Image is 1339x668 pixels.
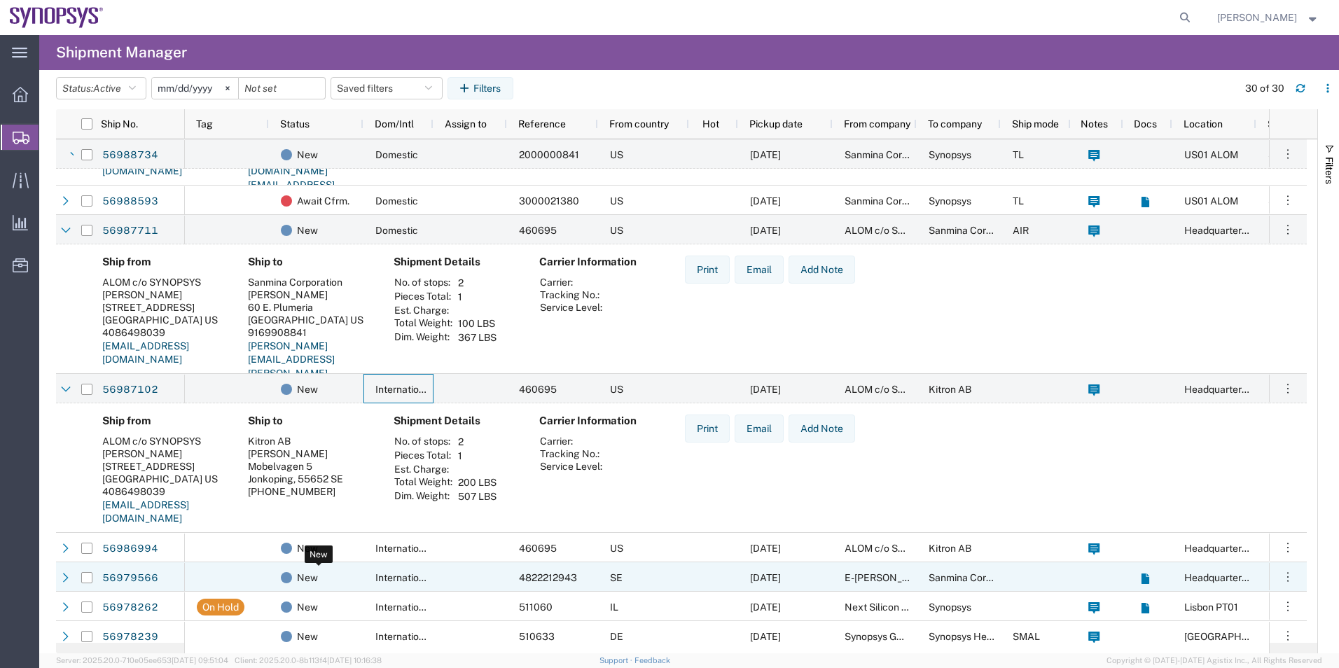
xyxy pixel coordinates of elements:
[394,290,453,304] th: Pieces Total:
[519,543,557,554] span: 460695
[248,340,335,393] a: [PERSON_NAME][EMAIL_ADDRESS][PERSON_NAME][DOMAIN_NAME]
[248,256,371,268] h4: Ship to
[1184,572,1275,583] span: Headquarters USSV
[102,499,189,524] a: [EMAIL_ADDRESS][DOMAIN_NAME]
[202,599,239,615] div: On Hold
[1268,195,1307,207] span: Sanmina
[375,572,433,583] span: International
[453,435,501,449] td: 2
[845,601,919,613] span: Next Silicon LTD
[297,622,318,651] span: New
[394,330,453,345] th: Dim. Weight:
[1013,149,1024,160] span: TL
[518,118,566,130] span: Reference
[1081,118,1108,130] span: Notes
[609,118,669,130] span: From country
[789,256,855,284] button: Add Note
[102,597,159,619] a: 56978262
[102,256,226,268] h4: Ship from
[102,340,189,366] a: [EMAIL_ADDRESS][DOMAIN_NAME]
[196,118,213,130] span: Tag
[1268,149,1307,160] span: Sanmina
[102,567,159,590] a: 56979566
[519,149,579,160] span: 2000000841
[248,301,371,314] div: 60 E. Plumeria
[1106,655,1322,667] span: Copyright © [DATE]-[DATE] Agistix Inc., All Rights Reserved
[845,149,939,160] span: Sanmina Corporation
[610,195,623,207] span: US
[929,149,971,160] span: Synopsys
[750,384,781,395] span: 09/30/2025
[929,195,971,207] span: Synopsys
[610,572,623,583] span: SE
[453,316,501,330] td: 100 LBS
[453,330,501,345] td: 367 LBS
[610,149,623,160] span: US
[844,118,910,130] span: From company
[297,140,318,169] span: New
[248,460,371,473] div: Mobelvagen 5
[929,601,971,613] span: Synopsys
[331,77,443,99] button: Saved filters
[102,415,226,427] h4: Ship from
[845,543,943,554] span: ALOM c/o SYNOPSYS
[1013,195,1024,207] span: TL
[1216,9,1320,26] button: [PERSON_NAME]
[375,631,433,642] span: International
[1324,157,1335,184] span: Filters
[172,656,228,664] span: [DATE] 09:51:04
[327,656,382,664] span: [DATE] 10:16:38
[102,276,226,288] div: ALOM c/o SYNOPSYS
[634,656,670,664] a: Feedback
[610,225,623,236] span: US
[297,375,318,404] span: New
[750,149,781,160] span: 09/30/2025
[297,216,318,245] span: New
[297,534,318,563] span: New
[610,543,623,554] span: US
[750,572,781,583] span: 09/30/2025
[519,601,553,613] span: 511060
[102,460,226,473] div: [STREET_ADDRESS]
[1184,543,1275,554] span: Headquarters USSV
[539,415,651,427] h4: Carrier Information
[599,656,634,664] a: Support
[248,447,371,460] div: [PERSON_NAME]
[394,256,517,268] h4: Shipment Details
[375,118,414,130] span: Dom/Intl
[519,225,557,236] span: 460695
[929,631,1064,642] span: Synopsys Headquarters USSV
[610,384,623,395] span: US
[1013,631,1040,642] span: SMAL
[702,118,719,130] span: Hot
[928,118,982,130] span: To company
[102,144,159,167] a: 56988734
[845,225,943,236] span: ALOM c/o SYNOPSYS
[102,190,159,213] a: 56988593
[248,435,371,447] div: Kitron AB
[453,276,501,290] td: 2
[375,384,433,395] span: International
[453,475,501,489] td: 200 LBS
[102,435,226,447] div: ALOM c/o SYNOPSYS
[1184,601,1238,613] span: Lisbon PT01
[394,276,453,290] th: No. of stops:
[750,225,781,236] span: 09/30/2025
[248,326,371,339] div: 9169908841
[453,290,501,304] td: 1
[845,195,939,207] span: Sanmina Corporation
[56,77,146,99] button: Status:Active
[1184,225,1275,236] span: Headquarters USSV
[610,631,623,642] span: DE
[750,543,781,554] span: 09/30/2025
[102,473,226,485] div: [GEOGRAPHIC_DATA] US
[539,276,603,288] th: Carrier:
[375,601,433,613] span: International
[519,631,555,642] span: 510633
[453,449,501,463] td: 1
[448,77,513,99] button: Filters
[1012,118,1059,130] span: Ship mode
[394,449,453,463] th: Pieces Total:
[394,489,453,503] th: Dim. Weight:
[539,288,603,301] th: Tracking No.:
